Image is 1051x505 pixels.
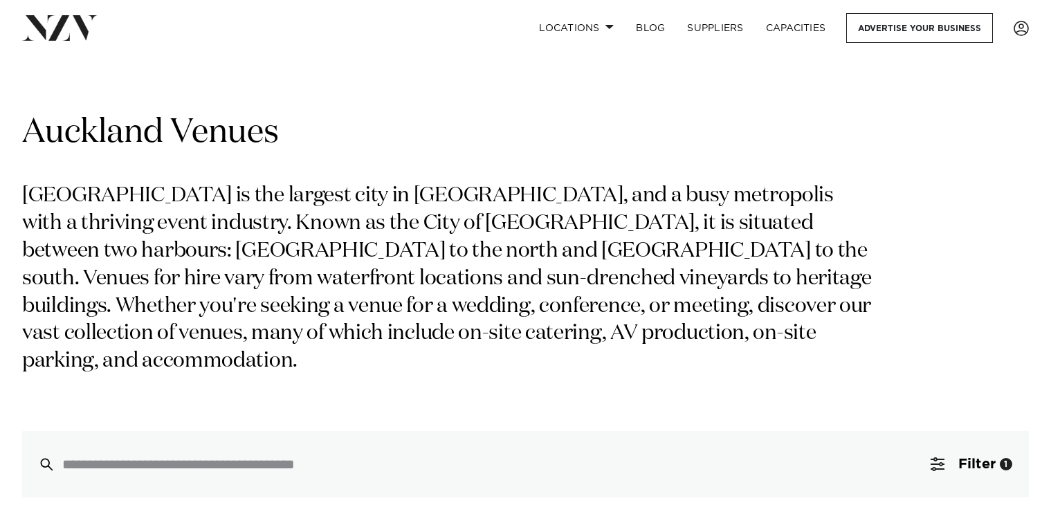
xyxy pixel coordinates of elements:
button: Filter1 [914,431,1029,497]
a: Advertise your business [846,13,993,43]
div: 1 [1000,458,1012,470]
h1: Auckland Venues [22,111,1029,155]
a: Locations [528,13,625,43]
img: nzv-logo.png [22,15,98,40]
p: [GEOGRAPHIC_DATA] is the largest city in [GEOGRAPHIC_DATA], and a busy metropolis with a thriving... [22,183,877,376]
a: SUPPLIERS [676,13,754,43]
span: Filter [958,457,996,471]
a: BLOG [625,13,676,43]
a: Capacities [755,13,837,43]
